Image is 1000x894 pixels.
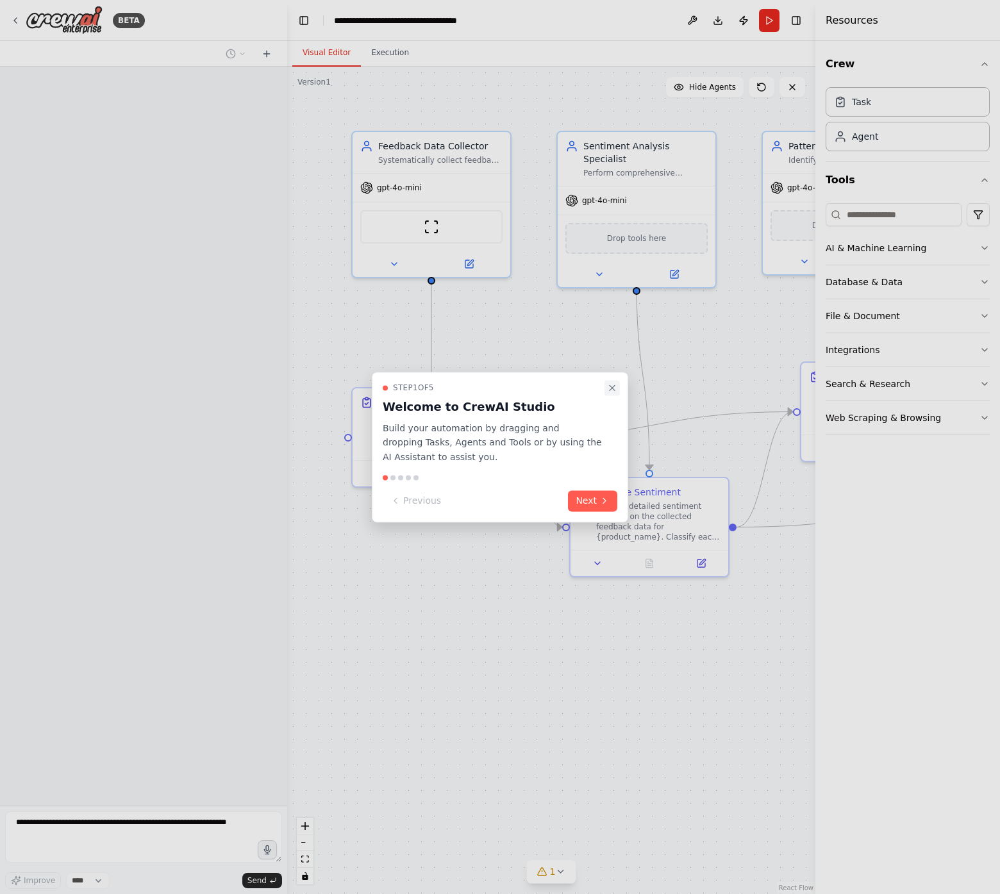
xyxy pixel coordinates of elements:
button: Close walkthrough [604,380,620,395]
span: Step 1 of 5 [393,383,434,393]
button: Previous [383,490,449,511]
button: Next [568,490,617,511]
h3: Welcome to CrewAI Studio [383,398,602,416]
button: Hide left sidebar [295,12,313,29]
p: Build your automation by dragging and dropping Tasks, Agents and Tools or by using the AI Assista... [383,421,602,465]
